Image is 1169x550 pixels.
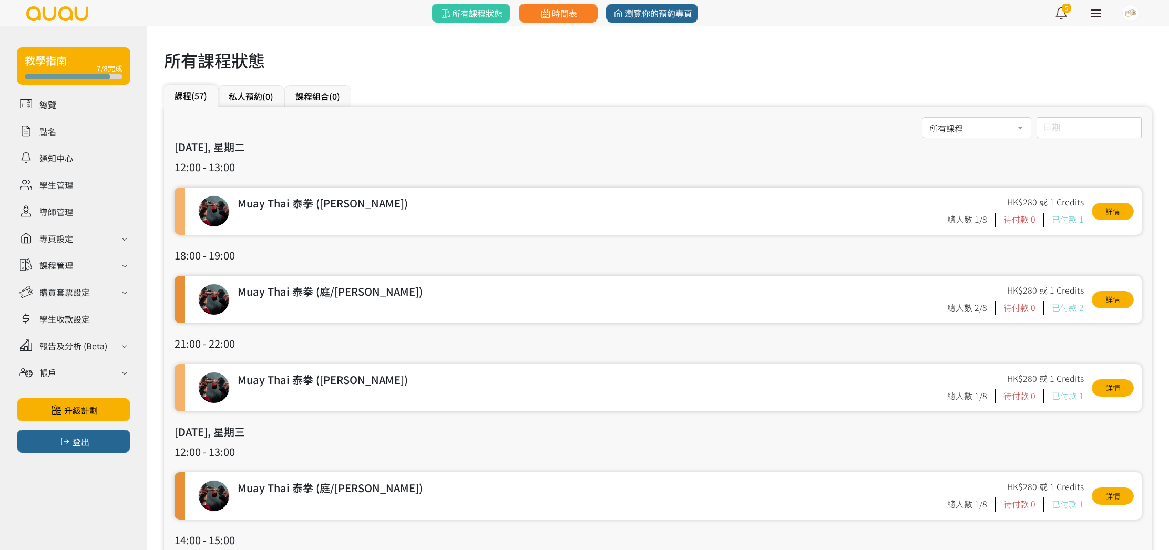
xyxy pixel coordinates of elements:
[929,120,1024,133] span: 所有課程
[1092,291,1134,308] a: 詳情
[439,7,503,19] span: 所有課程狀態
[432,4,510,23] a: 所有課程狀態
[1007,372,1084,389] div: HK$280 或 1 Credits
[39,259,73,272] div: 課程管理
[17,430,130,453] button: 登出
[175,89,207,102] a: 課程(57)
[1092,487,1134,505] a: 詳情
[175,139,1142,155] h3: [DATE], 星期二
[175,532,1142,548] h3: 14:00 - 15:00
[175,336,1142,351] h3: 21:00 - 22:00
[262,90,273,102] span: (0)
[175,444,1142,460] h3: 12:00 - 13:00
[947,497,996,512] div: 總人數 1/8
[39,339,107,352] div: 報告及分析 (Beta)
[329,90,340,102] span: (0)
[238,372,945,389] div: Muay Thai 泰拳 ([PERSON_NAME])
[175,424,1142,440] h3: [DATE], 星期三
[175,247,1142,263] h3: 18:00 - 19:00
[1003,389,1044,403] div: 待付款 0
[1007,195,1084,213] div: HK$280 或 1 Credits
[539,7,577,19] span: 時間表
[164,47,1152,72] h1: 所有課程狀態
[612,7,692,19] span: 瀏覽你的預約專頁
[39,366,56,379] div: 帳戶
[1092,203,1134,220] a: 詳情
[1003,213,1044,227] div: 待付款 0
[947,213,996,227] div: 總人數 1/8
[238,480,945,497] div: Muay Thai 泰拳 (庭/[PERSON_NAME])
[1003,301,1044,315] div: 待付款 0
[175,159,1142,175] h3: 12:00 - 13:00
[25,6,89,21] img: logo.svg
[1037,117,1142,138] input: 日期
[1052,389,1084,403] div: 已付款 1
[229,90,273,102] a: 私人預約(0)
[17,398,130,421] a: 升級計劃
[947,389,996,403] div: 總人數 1/8
[1003,497,1044,512] div: 待付款 0
[1062,4,1071,13] span: 5
[1092,379,1134,397] a: 詳情
[295,90,340,102] a: 課程組合(0)
[238,284,945,301] div: Muay Thai 泰拳 (庭/[PERSON_NAME])
[39,286,90,298] div: 購買套票設定
[947,301,996,315] div: 總人數 2/8
[1052,213,1084,227] div: 已付款 1
[606,4,698,23] a: 瀏覽你的預約專頁
[519,4,598,23] a: 時間表
[39,232,73,245] div: 專頁設定
[191,89,207,102] span: (57)
[1007,284,1084,301] div: HK$280 或 1 Credits
[1052,301,1084,315] div: 已付款 2
[1007,480,1084,497] div: HK$280 或 1 Credits
[238,195,945,213] div: Muay Thai 泰拳 ([PERSON_NAME])
[1052,497,1084,512] div: 已付款 1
